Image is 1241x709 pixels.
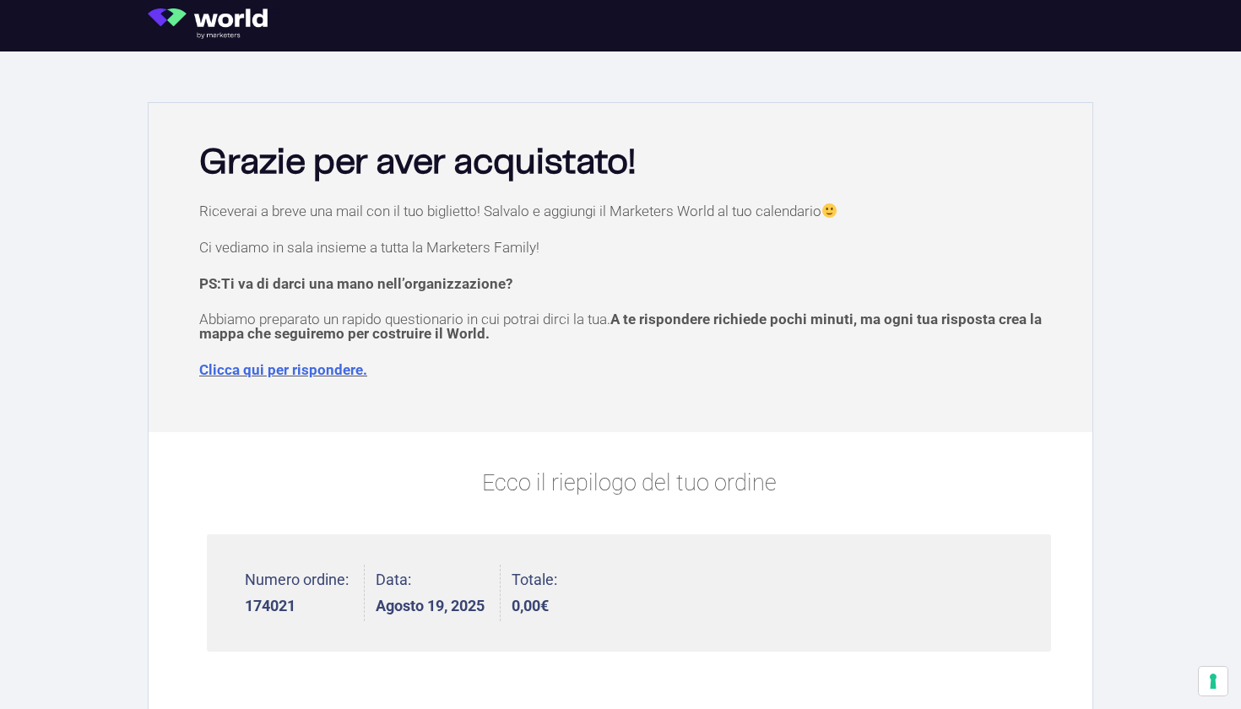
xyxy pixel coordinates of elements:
b: Grazie per aver acquistato! [199,146,636,180]
a: Clicca qui per rispondere. [199,361,367,378]
span: Ti va di darci una mano nell’organizzazione? [221,275,512,292]
span: € [540,597,549,614]
li: Data: [376,565,501,621]
strong: Agosto 19, 2025 [376,598,485,614]
p: Ecco il riepilogo del tuo ordine [207,466,1051,501]
strong: PS: [199,275,512,292]
strong: 174021 [245,598,349,614]
img: 🙂 [822,203,837,218]
li: Totale: [512,565,557,621]
span: A te rispondere richiede pochi minuti, ma ogni tua risposta crea la mappa che seguiremo per costr... [199,311,1042,342]
button: Le tue preferenze relative al consenso per le tecnologie di tracciamento [1199,667,1227,695]
p: Riceverai a breve una mail con il tuo biglietto! Salvalo e aggiungi il Marketers World al tuo cal... [199,203,1059,219]
li: Numero ordine: [245,565,365,621]
p: Ci vediamo in sala insieme a tutta la Marketers Family! [199,241,1059,255]
p: Abbiamo preparato un rapido questionario in cui potrai dirci la tua. [199,312,1059,341]
bdi: 0,00 [512,597,549,614]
